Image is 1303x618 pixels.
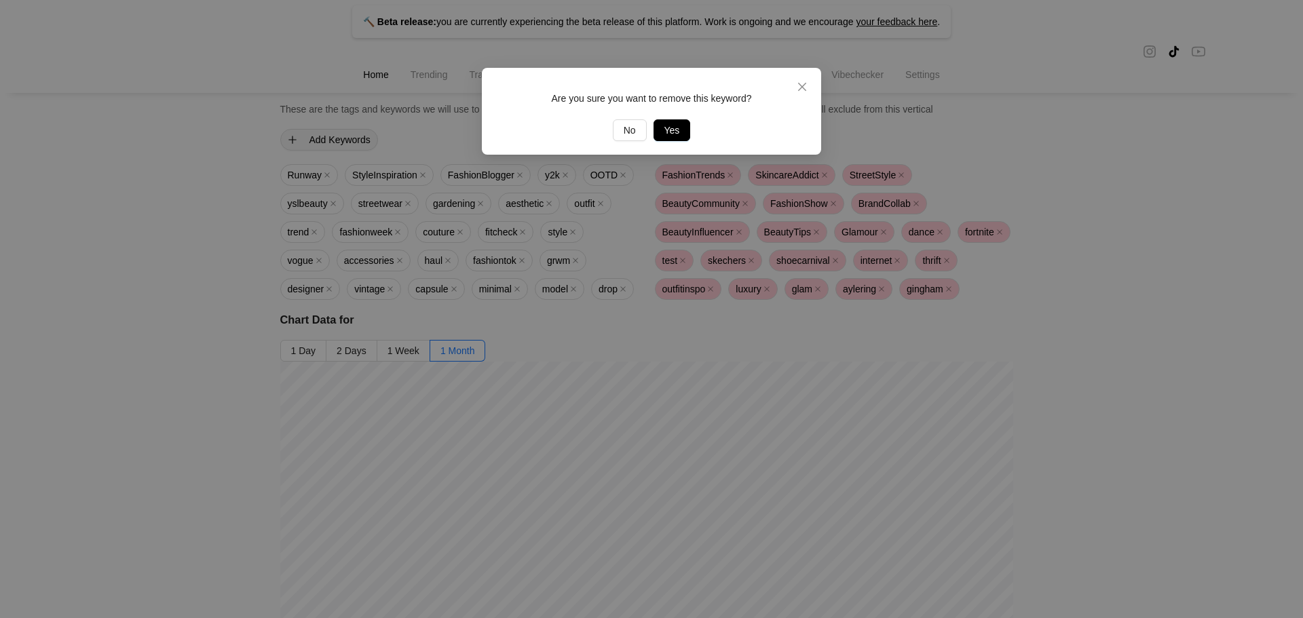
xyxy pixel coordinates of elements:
[797,81,808,92] span: close
[791,76,813,98] button: Close
[664,123,680,138] span: Yes
[498,91,805,106] p: Are you sure you want to remove this keyword?
[624,123,636,138] span: No
[654,119,691,141] button: Yes
[613,119,647,141] button: No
